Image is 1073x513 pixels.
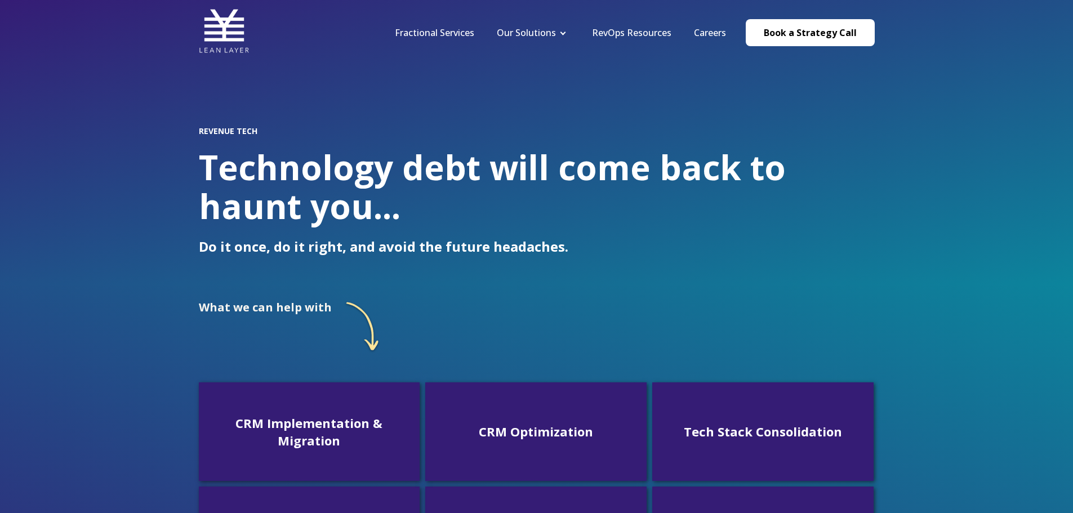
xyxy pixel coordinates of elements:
img: Lean Layer Logo [199,6,250,56]
a: RevOps Resources [592,26,671,39]
h3: CRM Optimization [434,423,638,440]
a: Book a Strategy Call [746,19,875,46]
a: Fractional Services [395,26,474,39]
h3: Tech Stack Consolidation [661,423,865,440]
h2: What we can help with [199,301,332,314]
p: Do it once, do it right, and avoid the future headaches. [199,239,875,255]
a: Our Solutions [497,26,556,39]
h1: Technology debt will come back to haunt you... [199,148,875,226]
h3: CRM Implementation & Migration [208,414,411,449]
div: Navigation Menu [384,26,737,39]
h2: REVENUE TECH [199,127,875,136]
a: Careers [694,26,726,39]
